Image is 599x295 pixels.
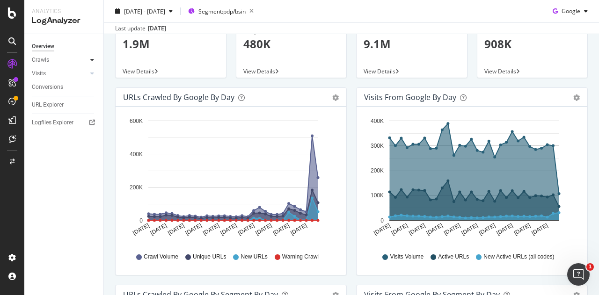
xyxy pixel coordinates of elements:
div: Analytics [32,7,96,15]
button: [DATE] - [DATE] [111,4,176,19]
div: Overview [32,42,54,51]
div: Visits from Google by day [364,93,456,102]
iframe: Intercom live chat [567,263,590,286]
div: Visits [32,69,46,79]
text: [DATE] [460,222,479,237]
button: Google [549,4,592,19]
text: [DATE] [289,222,308,237]
button: Segment:pdp/bsin [184,4,257,19]
text: [DATE] [255,222,273,237]
text: 0 [380,217,384,224]
text: [DATE] [219,222,238,237]
text: [DATE] [408,222,426,237]
text: [DATE] [272,222,291,237]
div: gear [332,94,339,101]
div: gear [573,94,580,101]
text: [DATE] [373,222,391,237]
text: 200K [371,167,384,174]
text: [DATE] [530,222,549,237]
span: Warning Crawl [282,253,319,261]
div: [DATE] [148,24,166,33]
a: Crawls [32,55,88,65]
span: Unique URLs [193,253,226,261]
span: New URLs [241,253,267,261]
span: Google [562,7,580,15]
p: 480K [243,36,340,52]
span: [DATE] - [DATE] [124,7,165,15]
span: New Active URLs (all codes) [483,253,554,261]
svg: A chart. [123,114,336,244]
text: [DATE] [131,222,150,237]
text: 400K [130,151,143,158]
text: [DATE] [443,222,461,237]
text: 300K [371,143,384,149]
text: [DATE] [202,222,220,237]
div: Crawls [32,55,49,65]
p: 908K [484,36,581,52]
a: Conversions [32,82,97,92]
text: 200K [130,184,143,191]
span: View Details [123,67,154,75]
text: [DATE] [425,222,444,237]
span: Active URLs [438,253,469,261]
span: View Details [484,67,516,75]
div: URLs Crawled by Google by day [123,93,234,102]
span: Crawl Volume [144,253,178,261]
div: Logfiles Explorer [32,118,73,128]
a: Logfiles Explorer [32,118,97,128]
text: [DATE] [478,222,497,237]
span: View Details [243,67,275,75]
text: 0 [139,217,143,224]
a: Overview [32,42,97,51]
span: Visits Volume [390,253,424,261]
svg: A chart. [364,114,577,244]
text: 400K [371,118,384,124]
text: 100K [371,193,384,199]
span: Segment: pdp/bsin [198,7,246,15]
text: [DATE] [390,222,409,237]
div: LogAnalyzer [32,15,96,26]
div: URL Explorer [32,100,64,110]
text: [DATE] [149,222,168,237]
text: [DATE] [167,222,185,237]
text: [DATE] [184,222,203,237]
span: 1 [586,263,594,271]
text: [DATE] [237,222,256,237]
p: 9.1M [364,36,460,52]
a: URL Explorer [32,100,97,110]
text: [DATE] [513,222,532,237]
span: View Details [364,67,395,75]
div: Conversions [32,82,63,92]
text: 600K [130,118,143,124]
text: [DATE] [496,222,514,237]
div: Last update [115,24,166,33]
a: Visits [32,69,88,79]
p: 1.9M [123,36,219,52]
